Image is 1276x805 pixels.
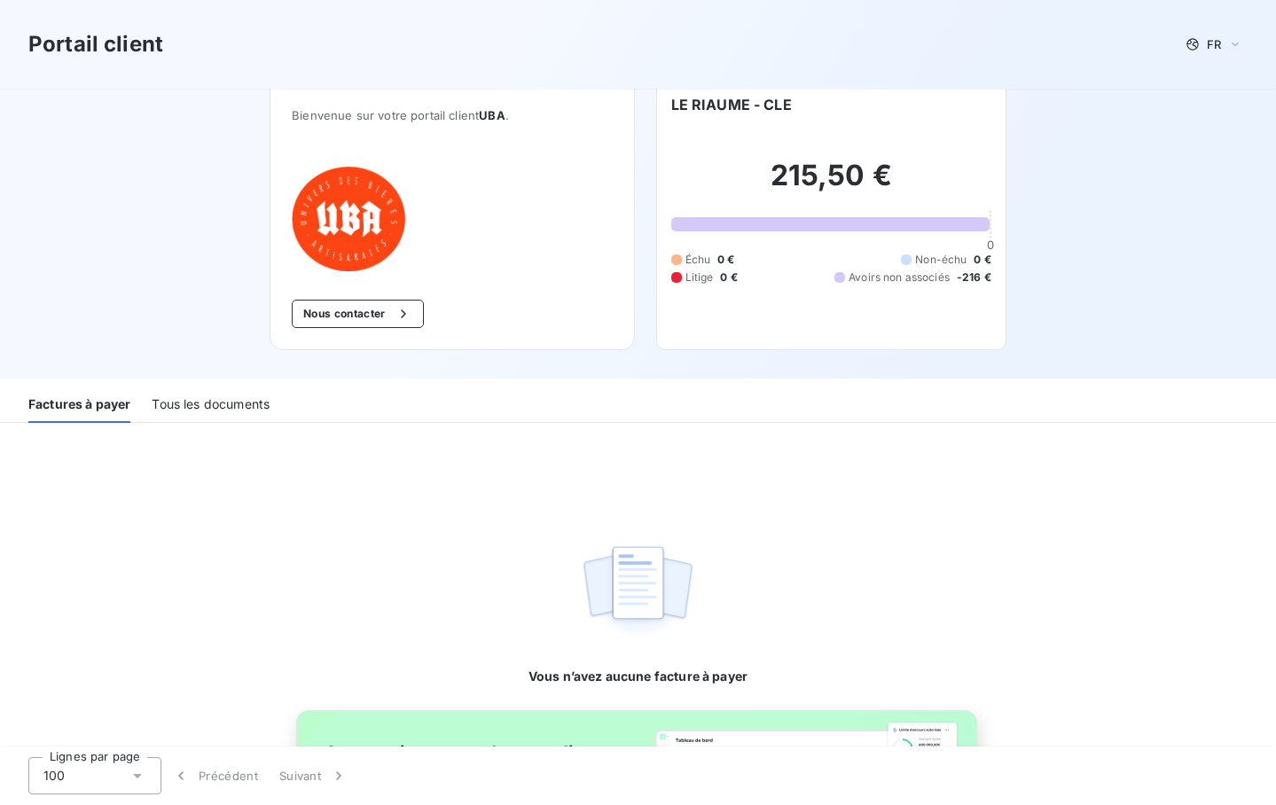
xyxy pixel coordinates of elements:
[717,252,734,268] span: 0 €
[685,252,711,268] span: Échu
[292,108,612,122] span: Bienvenue sur votre portail client .
[292,300,423,328] button: Nous contacter
[915,252,967,268] span: Non-échu
[28,386,130,423] div: Factures à payer
[1207,37,1221,51] span: FR
[43,767,65,785] span: 100
[671,158,991,211] h2: 215,50 €
[479,108,505,122] span: UBA
[685,270,714,285] span: Litige
[957,270,991,285] span: -216 €
[28,28,163,60] h3: Portail client
[152,386,270,423] div: Tous les documents
[849,270,950,285] span: Avoirs non associés
[987,238,994,252] span: 0
[720,270,737,285] span: 0 €
[974,252,990,268] span: 0 €
[528,668,748,685] span: Vous n’avez aucune facture à payer
[671,94,792,115] h6: LE RIAUME - CLE
[292,165,405,271] img: Company logo
[269,757,358,794] button: Suivant
[161,757,269,794] button: Précédent
[581,536,694,646] img: empty state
